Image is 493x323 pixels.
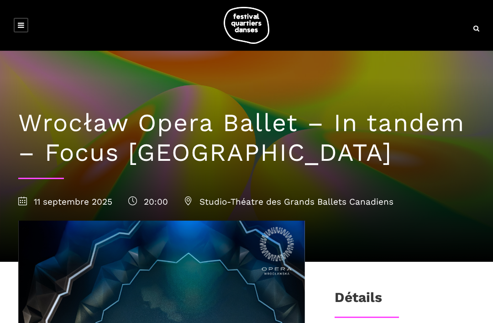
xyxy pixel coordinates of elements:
[128,196,168,207] span: 20:00
[184,196,393,207] span: Studio-Théatre des Grands Ballets Canadiens
[335,289,382,312] h3: Détails
[18,196,112,207] span: 11 septembre 2025
[224,7,269,44] img: logo-fqd-med
[18,108,475,168] h1: Wrocław Opera Ballet – In tandem – Focus [GEOGRAPHIC_DATA]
